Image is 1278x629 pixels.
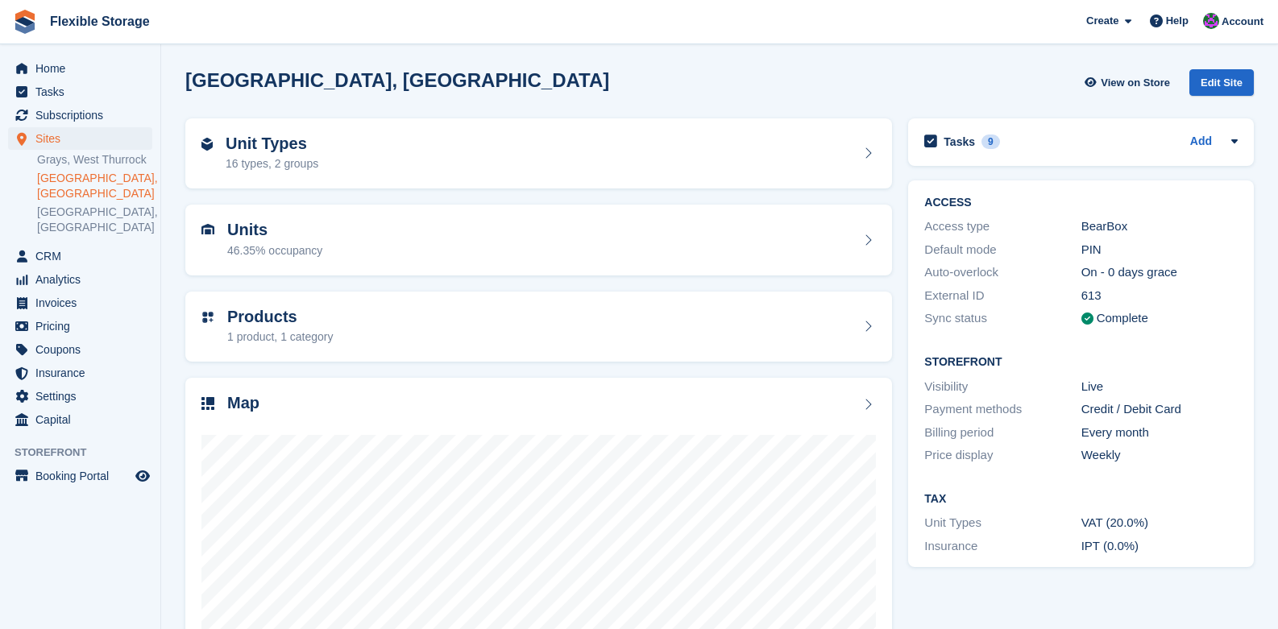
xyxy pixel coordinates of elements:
div: Price display [924,446,1081,465]
a: menu [8,245,152,267]
div: On - 0 days grace [1081,263,1238,282]
a: Flexible Storage [44,8,156,35]
h2: [GEOGRAPHIC_DATA], [GEOGRAPHIC_DATA] [185,69,609,91]
span: Pricing [35,315,132,337]
div: Default mode [924,241,1081,259]
span: Settings [35,385,132,408]
span: Tasks [35,81,132,103]
span: Subscriptions [35,104,132,126]
span: Sites [35,127,132,150]
img: map-icn-33ee37083ee616e46c38cad1a60f524a97daa1e2b2c8c0bc3eb3415660979fc1.svg [201,397,214,410]
div: 16 types, 2 groups [226,155,318,172]
div: Weekly [1081,446,1238,465]
div: Sync status [924,309,1081,328]
div: BearBox [1081,217,1238,236]
a: menu [8,104,152,126]
a: Preview store [133,466,152,486]
a: menu [8,81,152,103]
h2: Tasks [944,134,975,149]
a: Grays, West Thurrock [37,152,152,168]
span: Capital [35,408,132,431]
div: Auto-overlock [924,263,1081,282]
a: Unit Types 16 types, 2 groups [185,118,892,189]
div: PIN [1081,241,1238,259]
div: VAT (20.0%) [1081,514,1238,532]
div: Live [1081,378,1238,396]
a: menu [8,385,152,408]
a: menu [8,57,152,80]
span: Analytics [35,268,132,291]
h2: Products [227,308,334,326]
a: Units 46.35% occupancy [185,205,892,275]
a: menu [8,127,152,150]
div: 46.35% occupancy [227,242,322,259]
span: Storefront [15,445,160,461]
span: Account [1222,14,1263,30]
a: menu [8,268,152,291]
img: unit-type-icn-2b2737a686de81e16bb02015468b77c625bbabd49415b5ef34ead5e3b44a266d.svg [201,138,213,151]
a: [GEOGRAPHIC_DATA], [GEOGRAPHIC_DATA] [37,171,152,201]
img: custom-product-icn-752c56ca05d30b4aa98f6f15887a0e09747e85b44ffffa43cff429088544963d.svg [201,311,214,324]
h2: Map [227,394,259,412]
div: Complete [1097,309,1148,328]
div: Every month [1081,424,1238,442]
div: 613 [1081,287,1238,305]
span: Home [35,57,132,80]
span: Insurance [35,362,132,384]
a: menu [8,408,152,431]
div: Visibility [924,378,1081,396]
span: Create [1086,13,1118,29]
span: Invoices [35,292,132,314]
a: menu [8,338,152,361]
img: unit-icn-7be61d7bf1b0ce9d3e12c5938cc71ed9869f7b940bace4675aadf7bd6d80202e.svg [201,224,214,235]
span: Booking Portal [35,465,132,487]
div: 1 product, 1 category [227,329,334,346]
a: menu [8,292,152,314]
div: Credit / Debit Card [1081,400,1238,419]
div: Edit Site [1189,69,1254,96]
a: menu [8,315,152,337]
div: External ID [924,287,1081,305]
div: Payment methods [924,400,1081,419]
div: 9 [981,134,1000,149]
img: stora-icon-8386f47178a22dfd0bd8f6a31ec36ba5ce8667c1dd55bd0f319d3a0aa187defe.svg [13,10,37,34]
h2: Storefront [924,356,1238,369]
a: Products 1 product, 1 category [185,292,892,362]
div: Insurance [924,537,1081,556]
img: Daniel Douglas [1203,13,1219,29]
h2: Unit Types [226,134,318,153]
h2: Units [227,221,322,239]
a: Add [1190,133,1212,151]
span: Help [1166,13,1189,29]
div: Access type [924,217,1081,236]
a: menu [8,362,152,384]
a: View on Store [1082,69,1176,96]
h2: ACCESS [924,197,1238,209]
div: IPT (0.0%) [1081,537,1238,556]
div: Unit Types [924,514,1081,532]
span: CRM [35,245,132,267]
a: menu [8,465,152,487]
div: Billing period [924,424,1081,442]
a: [GEOGRAPHIC_DATA], [GEOGRAPHIC_DATA] [37,205,152,235]
h2: Tax [924,493,1238,506]
span: Coupons [35,338,132,361]
a: Edit Site [1189,69,1254,102]
span: View on Store [1101,75,1170,91]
